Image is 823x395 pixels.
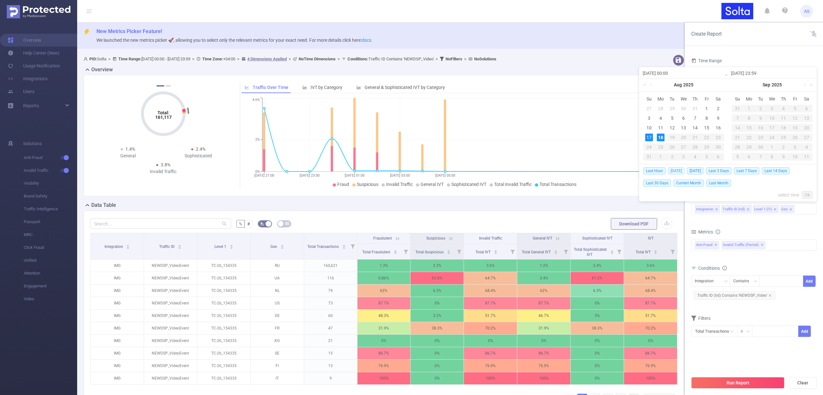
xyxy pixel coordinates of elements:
td: September 3, 2025 [678,152,690,162]
div: 5 [701,153,712,161]
span: Th [689,96,701,102]
div: 10 [645,124,653,132]
input: End date [731,69,813,77]
td: September 4, 2025 [689,152,701,162]
td: July 29, 2025 [666,104,678,113]
th: Fri [701,94,712,104]
i: icon: thunderbolt [84,29,90,35]
b: Time Range: [118,57,141,61]
div: 22 [743,134,755,141]
span: Su [643,96,655,102]
td: August 27, 2025 [678,142,690,152]
div: 2 [755,105,766,112]
div: 25 [778,134,789,141]
div: 15 [703,124,710,132]
td: September 21, 2025 [732,133,743,142]
td: August 16, 2025 [712,123,724,133]
div: 31 [643,153,655,161]
div: 10 [766,114,778,122]
u: 4 Dimensions Applied [247,57,287,61]
div: 20 [678,134,690,141]
a: Users [8,85,34,98]
td: September 6, 2025 [801,104,812,113]
a: docs [362,38,371,43]
div: 31 [691,105,699,112]
td: October 5, 2025 [732,152,743,162]
td: August 28, 2025 [689,142,701,152]
td: September 24, 2025 [766,133,778,142]
td: September 5, 2025 [789,104,801,113]
span: Reports [23,103,39,108]
div: Geo [781,205,788,214]
a: 2025 [683,78,694,91]
td: August 23, 2025 [712,133,724,142]
div: 8 [766,153,778,161]
div: 27 [801,134,812,141]
td: September 26, 2025 [789,133,801,142]
div: 9 [755,114,766,122]
input: Start date [643,69,725,77]
span: Visibility [24,177,77,190]
td: October 1, 2025 [766,142,778,152]
td: August 29, 2025 [701,142,712,152]
div: 31 [732,105,743,112]
td: August 5, 2025 [666,113,678,123]
input: Search... [90,218,231,229]
span: AS [804,5,809,18]
span: Sa [712,96,724,102]
th: Mon [743,94,755,104]
td: August 20, 2025 [678,133,690,142]
td: October 2, 2025 [778,142,789,152]
span: Brand Safety [24,190,77,203]
div: 16 [755,124,766,132]
td: July 27, 2025 [643,104,655,113]
div: 6 [801,105,812,112]
b: Conditions : [348,57,368,61]
span: Th [778,96,789,102]
div: 1 [703,105,710,112]
b: PID: [89,57,97,61]
a: select time [778,189,799,201]
td: September 1, 2025 [743,104,755,113]
span: Traffic Over Time [253,85,288,90]
span: Attention [24,267,77,280]
div: 2 [778,143,789,151]
span: > [336,57,342,61]
button: Run Report [691,377,784,389]
h2: Overview [91,66,113,74]
span: > [287,57,293,61]
div: Level 1 (l1) [754,205,772,214]
span: Invalid Traffic [24,164,77,177]
div: 4 [689,153,701,161]
td: September 5, 2025 [701,152,712,162]
span: Anti-Fraud [24,151,77,164]
button: Add [798,326,811,337]
i: icon: table [285,222,289,225]
td: September 12, 2025 [789,113,801,123]
span: Create Report [691,31,722,37]
div: 24 [766,134,778,141]
td: July 30, 2025 [678,104,690,113]
div: 9 [714,114,722,122]
td: August 30, 2025 [712,142,724,152]
i: icon: close [773,208,777,212]
td: October 9, 2025 [778,152,789,162]
div: 4 [778,105,789,112]
a: Overview [8,34,41,47]
th: Fri [789,94,801,104]
i: icon: line-chart [245,85,249,90]
td: September 13, 2025 [801,113,812,123]
td: September 23, 2025 [755,133,766,142]
td: August 12, 2025 [666,123,678,133]
div: 29 [668,105,676,112]
td: September 28, 2025 [732,142,743,152]
td: July 28, 2025 [655,104,666,113]
div: 6 [712,153,724,161]
td: August 7, 2025 [689,113,701,123]
td: September 22, 2025 [743,133,755,142]
div: 11 [801,153,812,161]
div: 19 [666,134,678,141]
td: September 20, 2025 [801,123,812,133]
